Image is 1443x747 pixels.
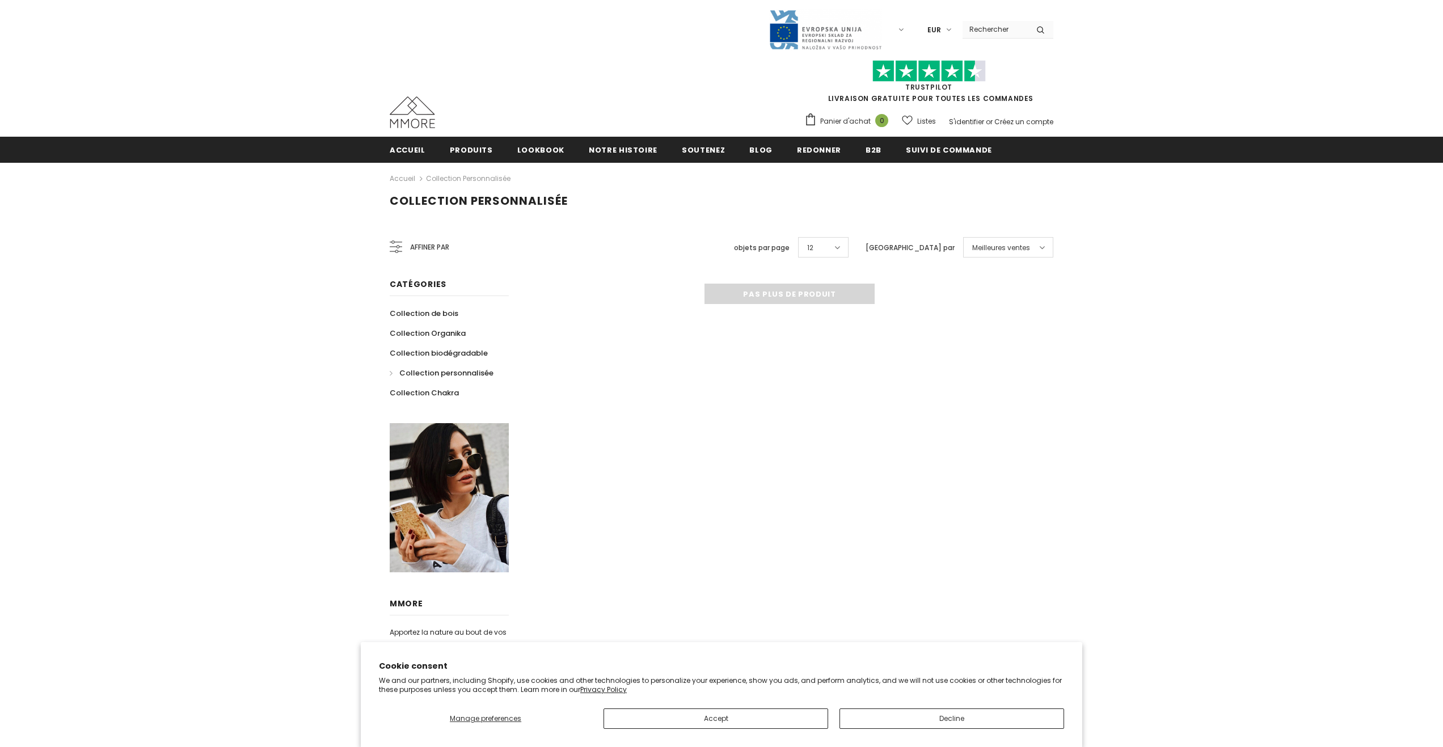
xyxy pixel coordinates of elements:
a: Collection personnalisée [426,174,510,183]
span: Collection biodégradable [390,348,488,358]
a: Privacy Policy [580,685,627,694]
button: Accept [604,708,828,729]
a: Collection Chakra [390,383,459,403]
a: Collection de bois [390,303,458,323]
a: Collection Organika [390,323,466,343]
a: Blog [749,137,773,162]
label: objets par page [734,242,790,254]
span: Redonner [797,145,841,155]
p: We and our partners, including Shopify, use cookies and other technologies to personalize your ex... [379,676,1064,694]
button: Manage preferences [379,708,592,729]
a: Collection biodégradable [390,343,488,363]
input: Search Site [963,21,1028,37]
a: B2B [866,137,881,162]
h2: Cookie consent [379,660,1064,672]
span: Blog [749,145,773,155]
span: Listes [917,116,936,127]
a: Javni Razpis [769,24,882,34]
a: Notre histoire [589,137,657,162]
span: LIVRAISON GRATUITE POUR TOUTES LES COMMANDES [804,65,1053,103]
span: Collection de bois [390,308,458,319]
span: or [986,117,993,126]
span: Collection Organika [390,328,466,339]
a: Redonner [797,137,841,162]
span: 12 [807,242,813,254]
a: Accueil [390,172,415,185]
a: Accueil [390,137,425,162]
span: B2B [866,145,881,155]
a: S'identifier [949,117,984,126]
label: [GEOGRAPHIC_DATA] par [866,242,955,254]
span: Collection personnalisée [390,193,568,209]
button: Decline [839,708,1064,729]
img: Javni Razpis [769,9,882,50]
span: Collection personnalisée [399,368,493,378]
a: Collection personnalisée [390,363,493,383]
span: 0 [875,114,888,127]
span: Panier d'achat [820,116,871,127]
a: soutenez [682,137,725,162]
span: EUR [927,24,941,36]
span: soutenez [682,145,725,155]
span: Affiner par [410,241,449,254]
a: Panier d'achat 0 [804,113,894,130]
span: Notre histoire [589,145,657,155]
span: Suivi de commande [906,145,992,155]
span: Accueil [390,145,425,155]
span: Lookbook [517,145,564,155]
span: Produits [450,145,493,155]
a: Créez un compte [994,117,1053,126]
a: Produits [450,137,493,162]
a: TrustPilot [905,82,952,92]
a: Listes [902,111,936,131]
span: Meilleures ventes [972,242,1030,254]
span: MMORE [390,598,423,609]
a: Lookbook [517,137,564,162]
span: Collection Chakra [390,387,459,398]
img: Cas MMORE [390,96,435,128]
a: Suivi de commande [906,137,992,162]
span: Catégories [390,278,446,290]
span: Manage preferences [450,714,521,723]
img: Faites confiance aux étoiles pilotes [872,60,986,82]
